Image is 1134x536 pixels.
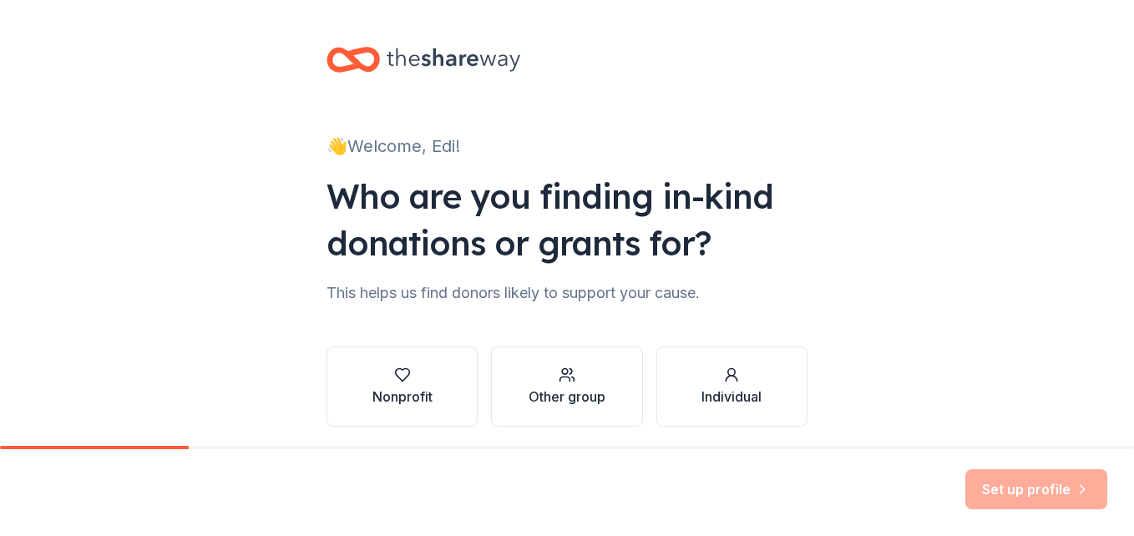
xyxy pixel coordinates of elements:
[372,387,433,407] div: Nonprofit
[327,133,807,159] div: 👋 Welcome, Edi!
[327,280,807,306] div: This helps us find donors likely to support your cause.
[529,387,605,407] div: Other group
[701,387,762,407] div: Individual
[327,346,478,427] button: Nonprofit
[491,346,642,427] button: Other group
[327,173,807,266] div: Who are you finding in-kind donations or grants for?
[656,346,807,427] button: Individual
